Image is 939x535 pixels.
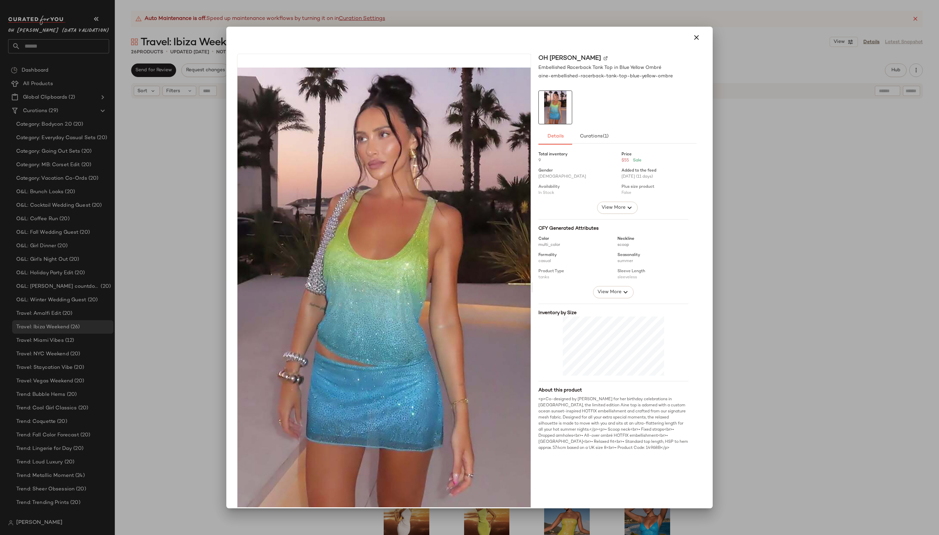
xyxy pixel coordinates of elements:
[538,225,688,232] div: CFY Generated Attributes
[538,64,661,71] span: Embellished Racerback Tank Top in Blue Yellow Ombré
[538,309,688,316] div: Inventory by Size
[601,204,626,212] span: View More
[237,68,531,507] img: aine-embellished-racerback-tank-top-blue-yellow-ombre_1_250731124024.jpg
[538,387,688,394] div: About this product
[597,202,638,214] button: View More
[604,56,608,60] img: svg%3e
[538,54,601,63] span: Oh [PERSON_NAME]
[547,134,563,139] span: Details
[603,134,609,139] span: (1)
[539,91,572,124] img: aine-embellished-racerback-tank-top-blue-yellow-ombre_1_250731124024.jpg
[597,288,621,296] span: View More
[580,134,609,139] span: Curations
[538,397,688,451] div: <p>Co-designed by [PERSON_NAME] for her birthday celebrations in [GEOGRAPHIC_DATA], the limited e...
[593,286,634,298] button: View More
[538,73,673,80] span: aine-embellished-racerback-tank-top-blue-yellow-ombre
